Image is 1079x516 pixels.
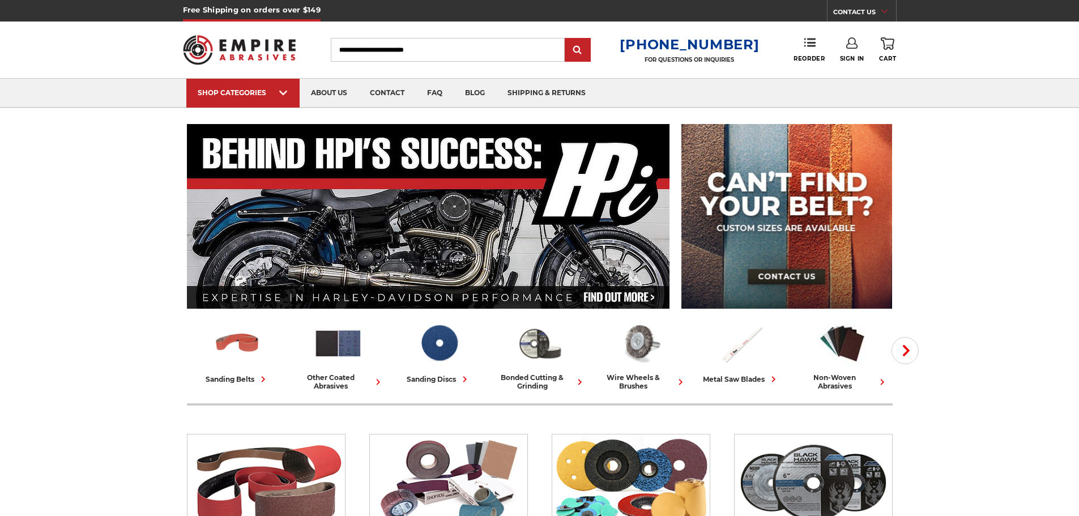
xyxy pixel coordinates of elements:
img: promo banner for custom belts. [681,124,892,309]
div: metal saw blades [703,373,779,385]
a: CONTACT US [833,6,896,22]
a: non-woven abrasives [796,319,888,390]
a: sanding belts [191,319,283,385]
a: [PHONE_NUMBER] [620,36,759,53]
a: bonded cutting & grinding [494,319,586,390]
div: sanding belts [206,373,269,385]
a: sanding discs [393,319,485,385]
img: Bonded Cutting & Grinding [515,319,565,368]
a: Reorder [794,37,825,62]
img: Sanding Discs [414,319,464,368]
div: other coated abrasives [292,373,384,390]
div: SHOP CATEGORIES [198,88,288,97]
img: Empire Abrasives [183,28,296,72]
img: Banner for an interview featuring Horsepower Inc who makes Harley performance upgrades featured o... [187,124,670,309]
div: wire wheels & brushes [595,373,686,390]
img: Metal Saw Blades [717,319,766,368]
img: Wire Wheels & Brushes [616,319,666,368]
span: Sign In [840,55,864,62]
a: wire wheels & brushes [595,319,686,390]
a: Cart [879,37,896,62]
button: Next [892,337,919,364]
a: shipping & returns [496,79,597,108]
img: Sanding Belts [212,319,262,368]
div: sanding discs [407,373,471,385]
span: Cart [879,55,896,62]
a: blog [454,79,496,108]
input: Submit [566,39,589,62]
div: non-woven abrasives [796,373,888,390]
p: FOR QUESTIONS OR INQUIRIES [620,56,759,63]
img: Non-woven Abrasives [817,319,867,368]
a: other coated abrasives [292,319,384,390]
img: Other Coated Abrasives [313,319,363,368]
a: contact [359,79,416,108]
a: metal saw blades [696,319,787,385]
a: about us [300,79,359,108]
span: Reorder [794,55,825,62]
a: faq [416,79,454,108]
div: bonded cutting & grinding [494,373,586,390]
